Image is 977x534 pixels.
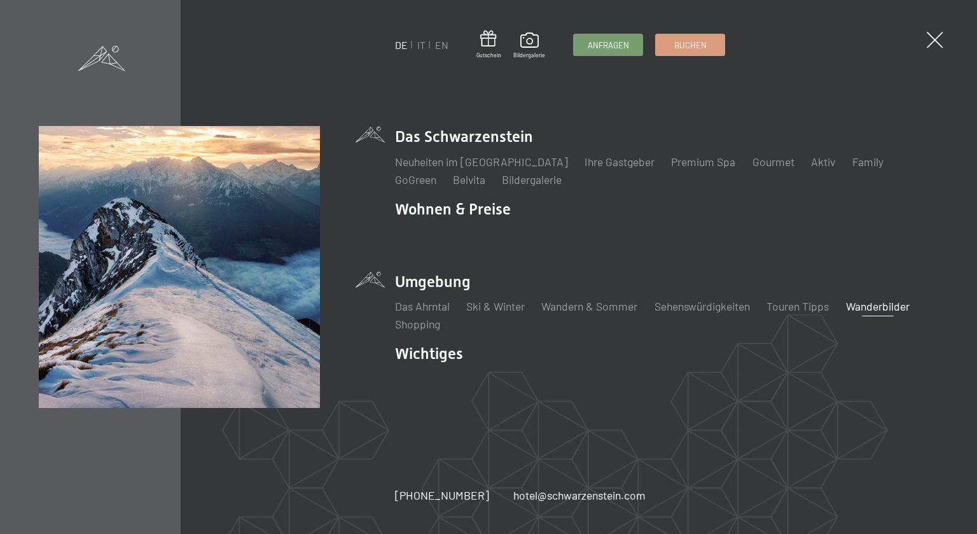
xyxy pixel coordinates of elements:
a: EN [435,39,448,51]
a: Gourmet [752,155,794,169]
a: Bildergalerie [502,172,562,186]
a: Wanderbilder [846,299,910,313]
a: Touren Tipps [767,299,829,313]
a: Ihre Gastgeber [585,155,655,169]
a: GoGreen [395,172,436,186]
a: Das Ahrntal [395,299,450,313]
a: Wandern & Sommer [542,299,638,313]
a: Belvita [453,172,485,186]
a: IT [417,39,426,51]
a: Anfragen [574,34,642,55]
span: Bildergalerie [513,52,545,59]
span: Buchen [674,39,707,51]
a: Family [852,155,883,169]
a: Bildergalerie [513,32,545,59]
span: [PHONE_NUMBER] [395,488,489,502]
a: Shopping [395,317,440,331]
a: DE [395,39,408,51]
a: Aktiv [812,155,836,169]
a: Sehenswürdigkeiten [655,299,750,313]
a: hotel@schwarzenstein.com [514,488,646,503]
a: Gutschein [476,31,501,59]
span: Gutschein [476,52,501,59]
a: Buchen [656,34,725,55]
a: Neuheiten im [GEOGRAPHIC_DATA] [395,155,568,169]
span: Anfragen [588,39,629,51]
a: Ski & Winter [466,299,525,313]
a: Premium Spa [672,155,736,169]
a: [PHONE_NUMBER] [395,488,489,503]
